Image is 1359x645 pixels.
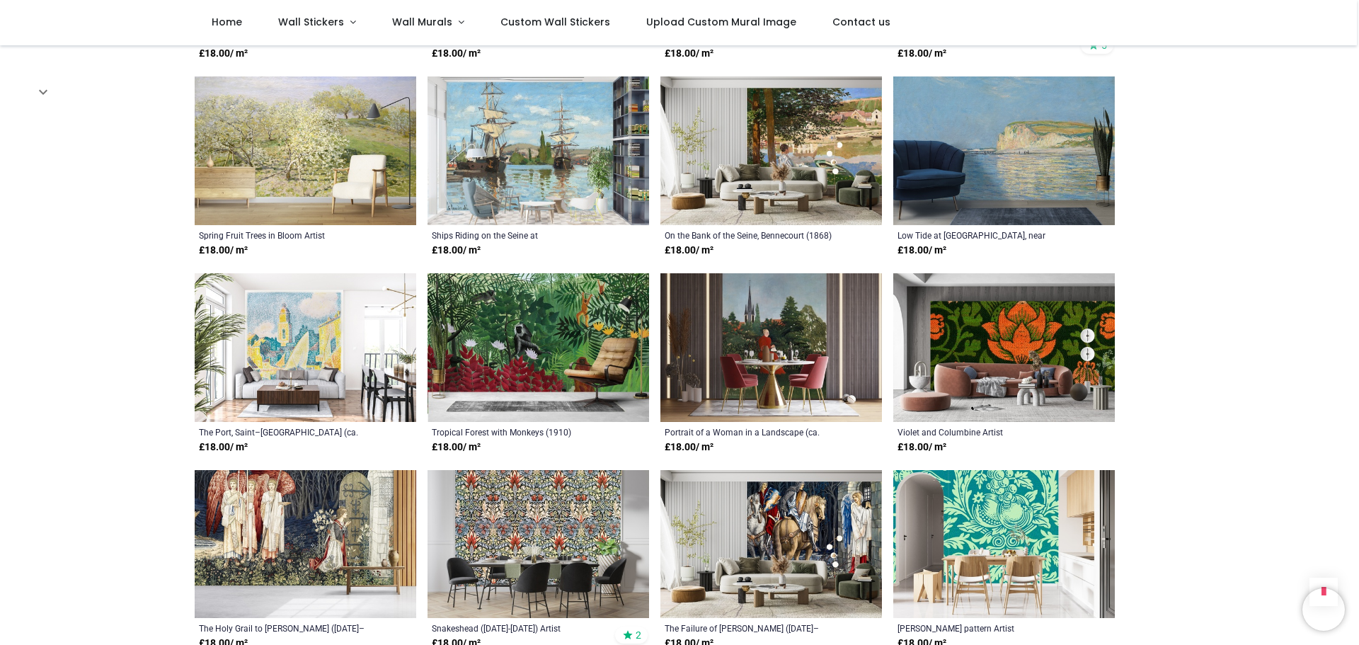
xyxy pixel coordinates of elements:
[428,470,649,619] img: Snakeshead (1876-1877) Wall Mural Artist William Morris
[432,622,602,634] a: Snakeshead ([DATE]-[DATE]) Artist [PERSON_NAME]
[898,229,1068,241] a: Low Tide at [GEOGRAPHIC_DATA], near [GEOGRAPHIC_DATA] (1882) Artist [PERSON_NAME]
[665,229,835,241] a: On the Bank of the Seine, Bennecourt (1868) Artist [PERSON_NAME]
[636,629,641,641] span: 2
[199,229,369,241] a: Spring Fruit Trees in Bloom Artist [PERSON_NAME]
[893,76,1115,225] img: Low Tide at Pourville, near Dieppe (1882) Wall Mural Artist Claude Monet
[898,426,1068,438] a: Violet and Columbine Artist [PERSON_NAME]
[195,76,416,225] img: Spring Fruit Trees in Bloom Wall Mural Artist Claude Monet
[898,622,1068,634] a: [PERSON_NAME] pattern Artist [PERSON_NAME]
[665,244,713,258] strong: £ 18.00 / m²
[195,470,416,619] img: The Holy Grail to Sir Galahad (1895–1896) Wall Mural Artist William Morris
[898,244,946,258] strong: £ 18.00 / m²
[199,47,248,61] strong: £ 18.00 / m²
[432,47,481,61] strong: £ 18.00 / m²
[428,273,649,422] img: Tropical Forest with Monkeys (1910) Wall Mural Henri Rousseau
[432,229,602,241] a: Ships Riding on the Seine at [GEOGRAPHIC_DATA] Artist [PERSON_NAME]
[665,47,713,61] strong: £ 18.00 / m²
[199,440,248,455] strong: £ 18.00 / m²
[646,15,796,29] span: Upload Custom Mural Image
[428,76,649,225] img: Ships Riding on the Seine at Rouen Wall Mural Artist Claude Monet
[665,440,713,455] strong: £ 18.00 / m²
[893,273,1115,422] img: Violet and Columbine Wall Mural Artist William Morris
[278,15,344,29] span: Wall Stickers
[898,440,946,455] strong: £ 18.00 / m²
[660,273,882,422] img: Portrait of a Woman in a Landscape (ca. 1893–1896) Wall Mural Henri Rousseau
[660,470,882,619] img: The Failure of Sir Gawaine (1895–1896) Wall Mural Artist William Morris
[1302,588,1345,631] iframe: Brevo live chat
[893,470,1115,619] img: Queen Anne pattern Wall Mural Artist William Morris
[212,15,242,29] span: Home
[500,15,610,29] span: Custom Wall Stickers
[665,622,835,634] a: The Failure of [PERSON_NAME] ([DATE]–[DATE]) Artist [PERSON_NAME]
[898,47,946,61] strong: £ 18.00 / m²
[199,244,248,258] strong: £ 18.00 / m²
[665,426,835,438] a: Portrait of a Woman in a Landscape (ca. [DATE]–[DATE]) [PERSON_NAME]
[199,622,369,634] a: The Holy Grail to [PERSON_NAME] ([DATE]–[DATE]) Artist [PERSON_NAME]
[432,440,481,455] strong: £ 18.00 / m²
[432,244,481,258] strong: £ 18.00 / m²
[392,15,452,29] span: Wall Murals
[195,273,416,422] img: The Port, Saint–Tropez (ca. 1897) Wall Mural Paul Signac
[832,15,890,29] span: Contact us
[199,426,369,438] a: The Port, Saint–[GEOGRAPHIC_DATA] (ca. 1897) [PERSON_NAME]
[660,76,882,225] img: On the Bank of the Seine, Bennecourt (1868) Wall Mural Artist Claude Monet
[432,426,602,438] a: Tropical Forest with Monkeys (1910) [PERSON_NAME]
